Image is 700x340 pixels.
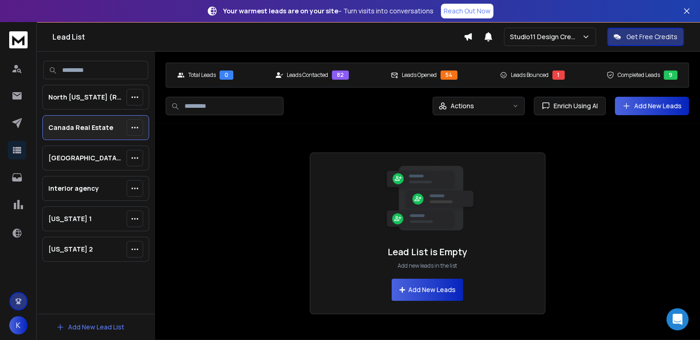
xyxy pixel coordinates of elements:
[550,101,598,111] span: Enrich Using AI
[622,101,682,111] a: Add New Leads
[220,70,233,80] div: 0
[440,70,457,80] div: 54
[392,279,463,301] button: Add New Leads
[49,318,132,336] button: Add New Lead List
[332,70,349,80] div: 82
[48,184,99,193] p: interior agency
[287,71,328,79] p: Leads Contacted
[618,71,660,79] p: Completed Leads
[451,101,474,111] p: Actions
[52,31,463,42] h1: Lead List
[223,6,338,15] strong: Your warmest leads are on your site
[444,6,491,16] p: Reach Out Now
[534,97,606,115] button: Enrich Using AI
[666,308,688,330] div: Open Intercom Messenger
[552,70,565,80] div: 1
[510,32,582,41] p: Studio11 Design Creative
[9,316,28,334] button: K
[402,71,437,79] p: Leads Opened
[188,71,216,79] p: Total Leads
[388,246,467,258] h1: Lead List is Empty
[615,97,689,115] button: Add New Leads
[398,262,457,270] p: Add new leads in the list
[9,31,28,48] img: logo
[48,245,93,254] p: [US_STATE] 2
[441,4,493,18] a: Reach Out Now
[48,214,92,223] p: [US_STATE] 1
[48,123,113,132] p: Canada Real Estate
[48,153,123,163] p: [GEOGRAPHIC_DATA] [GEOGRAPHIC_DATA]
[511,71,549,79] p: Leads Bounced
[626,32,677,41] p: Get Free Credits
[664,70,677,80] div: 9
[607,28,684,46] button: Get Free Credits
[48,93,123,102] p: North [US_STATE] (Real Estate)
[223,6,434,16] p: – Turn visits into conversations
